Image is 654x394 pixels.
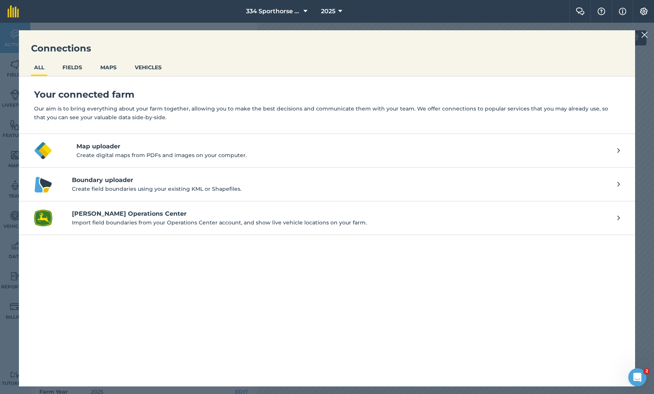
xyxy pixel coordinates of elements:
[34,89,620,101] h4: Your connected farm
[576,8,585,15] img: Two speech bubbles overlapping with the left bubble in the forefront
[19,42,635,55] h3: Connections
[72,218,610,227] p: Import field boundaries from your Operations Center account, and show live vehicle locations on y...
[246,7,301,16] span: 334 Sporthorse Stud
[19,168,635,201] a: Boundary uploader logoBoundary uploaderCreate field boundaries using your existing KML or Shapefi...
[639,8,648,15] img: A cog icon
[619,7,626,16] img: svg+xml;base64,PHN2ZyB4bWxucz0iaHR0cDovL3d3dy53My5vcmcvMjAwMC9zdmciIHdpZHRoPSIxNyIgaGVpZ2h0PSIxNy...
[34,175,52,193] img: Boundary uploader logo
[641,30,648,39] img: svg+xml;base64,PHN2ZyB4bWxucz0iaHR0cDovL3d3dy53My5vcmcvMjAwMC9zdmciIHdpZHRoPSIyMiIgaGVpZ2h0PSIzMC...
[76,142,617,151] h4: Map uploader
[34,142,52,160] img: Map uploader logo
[72,185,610,193] p: Create field boundaries using your existing KML or Shapefiles.
[321,7,335,16] span: 2025
[72,176,610,185] h4: Boundary uploader
[628,368,646,386] iframe: Intercom live chat
[34,209,52,227] img: John Deere Operations Center logo
[72,209,610,218] h4: [PERSON_NAME] Operations Center
[97,60,120,75] button: MAPS
[597,8,606,15] img: A question mark icon
[132,60,165,75] button: VEHICLES
[19,134,635,168] button: Map uploader logoMap uploaderCreate digital maps from PDFs and images on your computer.
[8,5,19,17] img: fieldmargin Logo
[644,368,650,374] span: 2
[19,201,635,235] a: John Deere Operations Center logo[PERSON_NAME] Operations CenterImport field boundaries from your...
[59,60,85,75] button: FIELDS
[76,151,617,159] p: Create digital maps from PDFs and images on your computer.
[34,104,620,121] p: Our aim is to bring everything about your farm together, allowing you to make the best decisions ...
[31,60,47,75] button: ALL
